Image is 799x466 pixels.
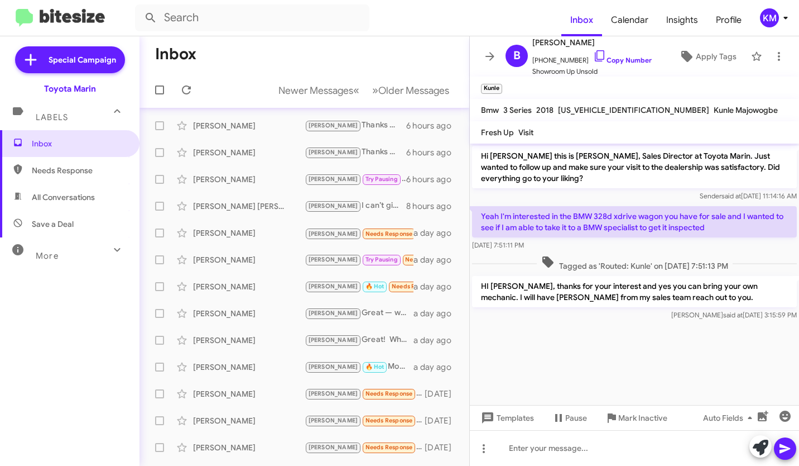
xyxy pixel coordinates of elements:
[193,415,305,426] div: [PERSON_NAME]
[49,54,116,65] span: Special Campaign
[365,444,413,451] span: Needs Response
[472,276,797,307] p: HI [PERSON_NAME], thanks for your interest and yes you can bring your own mechanic. I will have [...
[669,46,745,66] button: Apply Tags
[561,4,602,36] a: Inbox
[760,8,779,27] div: KM
[378,84,449,97] span: Older Messages
[481,127,514,137] span: Fresh Up
[305,280,413,293] div: I'm not wanting to trade it in but I might be willing to
[721,192,741,200] span: said at
[472,241,524,249] span: [DATE] 7:51:11 PM
[413,362,460,373] div: a day ago
[365,283,384,290] span: 🔥 Hot
[392,283,439,290] span: Needs Response
[193,308,305,319] div: [PERSON_NAME]
[193,227,305,239] div: [PERSON_NAME]
[750,8,787,27] button: KM
[657,4,707,36] a: Insights
[413,254,460,265] div: a day ago
[193,201,305,212] div: [PERSON_NAME] [PERSON_NAME]
[481,105,499,115] span: Bmw
[472,206,797,237] p: Yeah I'm interested in the BMW 328d xdrive wagon you have for sale and I wanted to see if I am ab...
[593,56,652,64] a: Copy Number
[602,4,657,36] a: Calendar
[305,307,413,320] div: Great — would you be available this week for a quick appraisal?
[565,408,587,428] span: Pause
[272,79,456,102] nav: Page navigation example
[309,417,358,424] span: [PERSON_NAME]
[406,201,460,212] div: 8 hours ago
[309,363,358,370] span: [PERSON_NAME]
[406,120,460,131] div: 6 hours ago
[193,335,305,346] div: [PERSON_NAME]
[309,175,358,183] span: [PERSON_NAME]
[193,174,305,185] div: [PERSON_NAME]
[406,174,460,185] div: 6 hours ago
[425,388,460,400] div: [DATE]
[365,363,384,370] span: 🔥 Hot
[305,173,406,186] div: Thank you for contacting Saldo support! Our team is away at the moment but will get back to you a...
[365,230,413,237] span: Needs Response
[671,311,797,319] span: [PERSON_NAME] [DATE] 3:15:59 PM
[309,310,358,317] span: [PERSON_NAME]
[425,442,460,453] div: [DATE]
[618,408,667,428] span: Mark Inactive
[470,408,543,428] button: Templates
[305,387,425,400] div: I'm also very interested in the BZ4x do u have any available and what is starting price?
[413,281,460,292] div: a day ago
[309,256,358,263] span: [PERSON_NAME]
[305,119,406,132] div: Thanks — we can't confirm a price sight unseen. We'd love to buy your Charger. Can you bring it f...
[32,192,95,203] span: All Conversations
[155,45,196,63] h1: Inbox
[309,336,358,344] span: [PERSON_NAME]
[723,311,743,319] span: said at
[36,251,59,261] span: More
[309,390,358,397] span: [PERSON_NAME]
[503,105,532,115] span: 3 Series
[365,417,413,424] span: Needs Response
[558,105,709,115] span: [US_VEHICLE_IDENTIFICATION_NUMBER]
[193,147,305,158] div: [PERSON_NAME]
[472,146,797,188] p: Hi [PERSON_NAME] this is [PERSON_NAME], Sales Director at Toyota Marin. Just wanted to follow up ...
[32,165,127,176] span: Needs Response
[305,360,413,373] div: Morning! I will have [PERSON_NAME] reach out [DATE] to answer any of your questions!
[135,4,369,31] input: Search
[32,218,74,230] span: Save a Deal
[272,79,366,102] button: Previous
[536,105,553,115] span: 2018
[696,46,737,66] span: Apply Tags
[36,112,68,122] span: Labels
[532,49,652,66] span: [PHONE_NUMBER]
[479,408,534,428] span: Templates
[193,120,305,131] div: [PERSON_NAME]
[278,84,353,97] span: Newer Messages
[694,408,766,428] button: Auto Fields
[309,202,358,210] span: [PERSON_NAME]
[32,138,127,149] span: Inbox
[707,4,750,36] a: Profile
[543,408,596,428] button: Pause
[305,414,425,427] div: Hi [PERSON_NAME] , your dealership is a bit far from me and other dealerships closer are also sel...
[513,47,521,65] span: B
[305,441,425,454] div: I also wanted to ask if the grey 2020 Prius prime is cloth interior
[309,444,358,451] span: [PERSON_NAME]
[193,388,305,400] div: [PERSON_NAME]
[365,175,398,183] span: Try Pausing
[481,84,502,94] small: Kunle
[532,66,652,77] span: Showroom Up Unsold
[413,227,460,239] div: a day ago
[309,230,358,237] span: [PERSON_NAME]
[714,105,778,115] span: Kunle Majowogbe
[413,308,460,319] div: a day ago
[365,79,456,102] button: Next
[405,256,453,263] span: Needs Response
[413,335,460,346] div: a day ago
[305,199,406,212] div: I can’t give a firm offer without inspecting your Camry. Can we schedule a quick appraisal at you...
[305,253,413,266] div: Hey [PERSON_NAME]. I visited [GEOGRAPHIC_DATA] [DATE]. I liked Xle red one. But I want to let you...
[309,149,358,156] span: [PERSON_NAME]
[309,283,358,290] span: [PERSON_NAME]
[700,192,797,200] span: Sender [DATE] 11:14:16 AM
